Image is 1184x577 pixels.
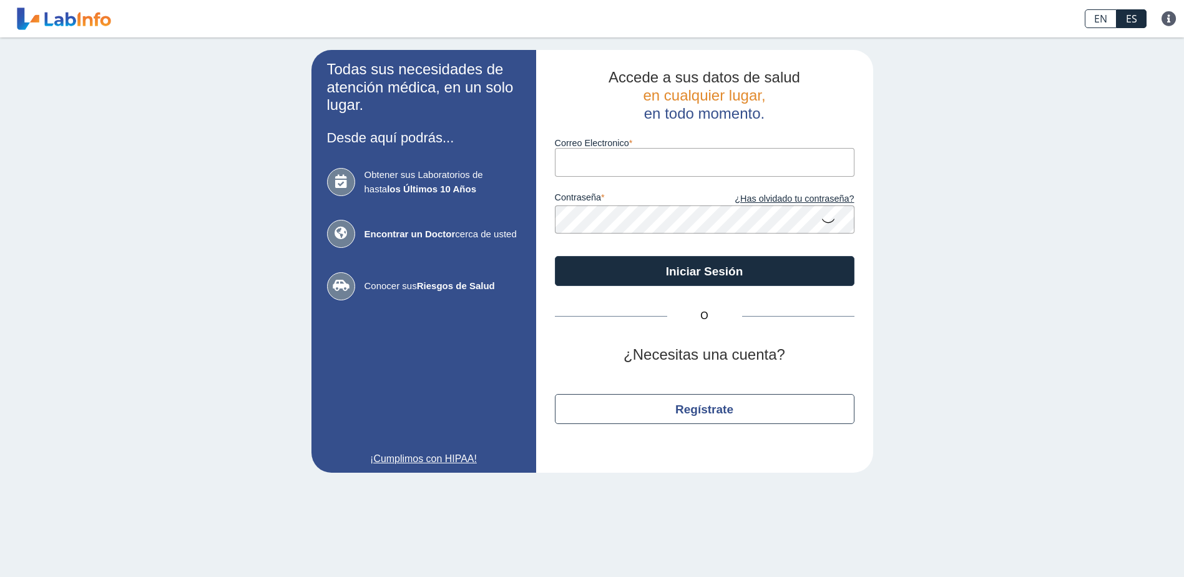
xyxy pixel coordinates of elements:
[609,69,800,86] span: Accede a sus datos de salud
[364,229,456,239] b: Encontrar un Doctor
[364,279,521,293] span: Conocer sus
[555,138,854,148] label: Correo Electronico
[387,184,476,194] b: los Últimos 10 Años
[327,130,521,145] h3: Desde aquí podrás...
[555,256,854,286] button: Iniciar Sesión
[555,394,854,424] button: Regístrate
[1085,9,1117,28] a: EN
[644,105,765,122] span: en todo momento.
[643,87,765,104] span: en cualquier lugar,
[555,192,705,206] label: contraseña
[364,227,521,242] span: cerca de usted
[555,346,854,364] h2: ¿Necesitas una cuenta?
[364,168,521,196] span: Obtener sus Laboratorios de hasta
[1117,9,1147,28] a: ES
[327,451,521,466] a: ¡Cumplimos con HIPAA!
[327,61,521,114] h2: Todas sus necesidades de atención médica, en un solo lugar.
[417,280,495,291] b: Riesgos de Salud
[667,308,742,323] span: O
[705,192,854,206] a: ¿Has olvidado tu contraseña?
